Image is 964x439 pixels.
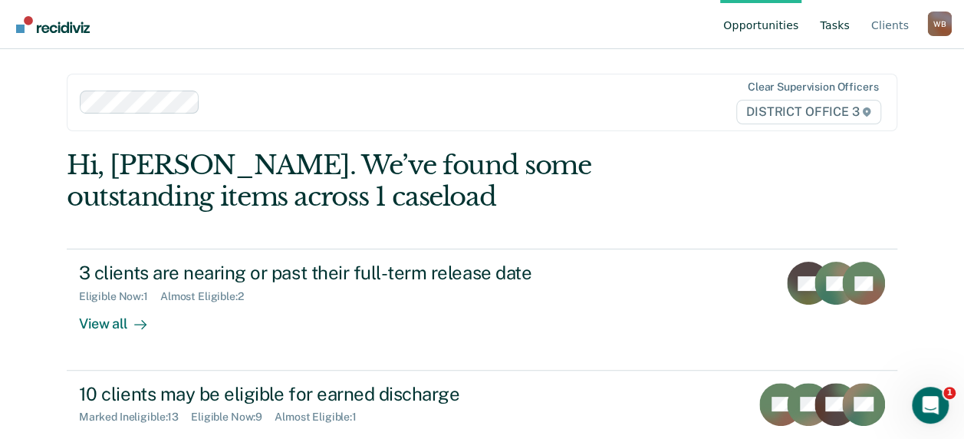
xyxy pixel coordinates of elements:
[79,383,617,405] div: 10 clients may be eligible for earned discharge
[943,387,956,399] span: 1
[79,262,617,284] div: 3 clients are nearing or past their full-term release date
[160,290,256,303] div: Almost Eligible : 2
[927,12,952,36] div: W B
[912,387,949,424] iframe: Intercom live chat
[16,16,90,33] img: Recidiviz
[927,12,952,36] button: Profile dropdown button
[67,249,897,370] a: 3 clients are nearing or past their full-term release dateEligible Now:1Almost Eligible:2View all
[736,100,881,124] span: DISTRICT OFFICE 3
[191,411,275,424] div: Eligible Now : 9
[79,303,165,333] div: View all
[67,150,732,213] div: Hi, [PERSON_NAME]. We’ve found some outstanding items across 1 caseload
[275,411,369,424] div: Almost Eligible : 1
[79,290,160,303] div: Eligible Now : 1
[79,411,191,424] div: Marked Ineligible : 13
[748,81,878,94] div: Clear supervision officers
